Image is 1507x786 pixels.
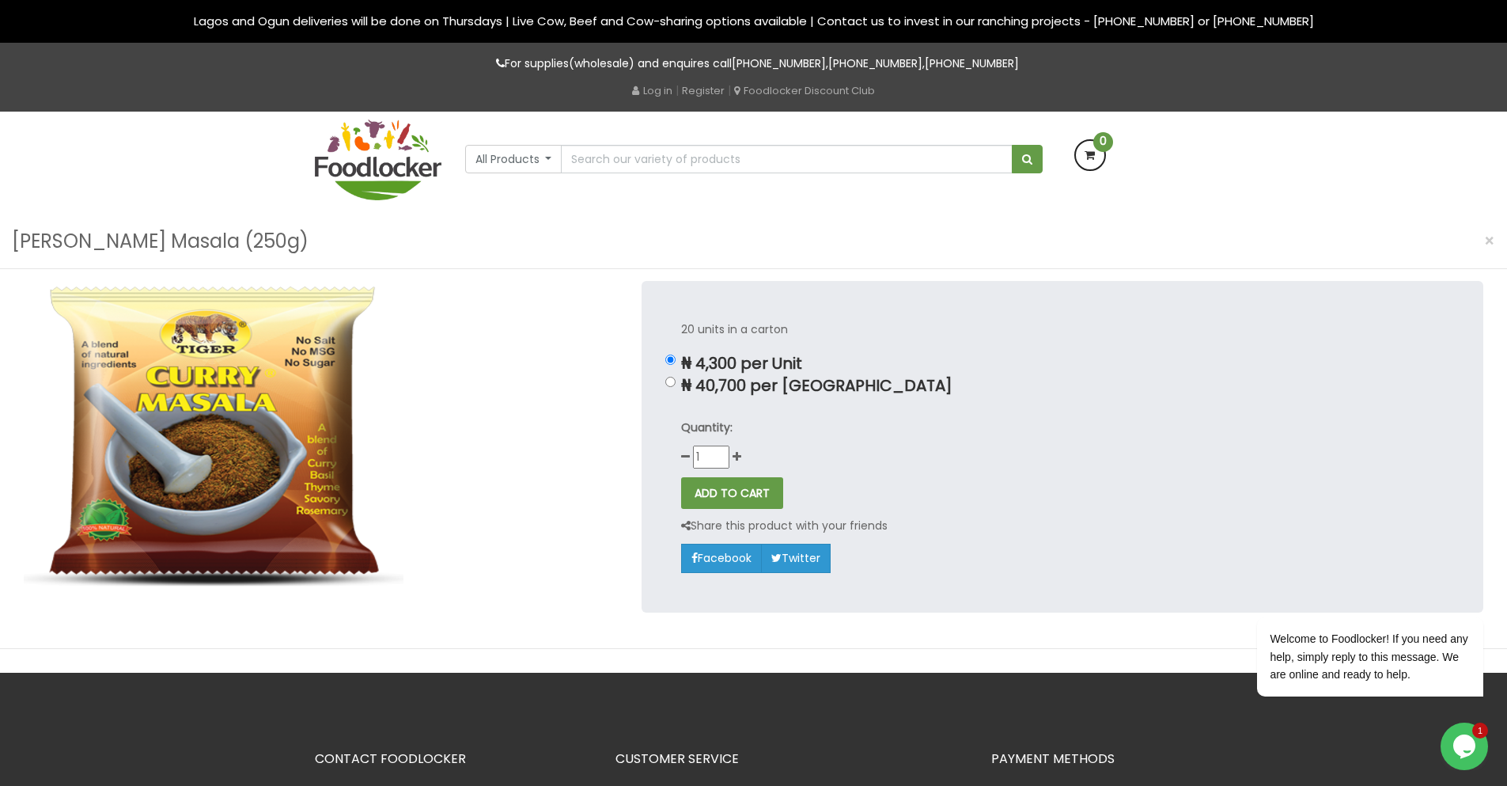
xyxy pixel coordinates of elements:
input: ₦ 4,300 per Unit [665,355,676,365]
p: 20 units in a carton [681,321,1444,339]
a: [PHONE_NUMBER] [732,55,826,71]
a: Register [682,83,725,98]
iframe: chat widget [1206,528,1491,715]
a: [PHONE_NUMBER] [828,55,922,71]
button: ADD TO CART [681,477,783,509]
p: ₦ 4,300 per Unit [681,355,1444,373]
h3: [PERSON_NAME] Masala (250g) [12,226,309,256]
img: Tiger Curry Masala (250g) [24,281,403,606]
h3: CUSTOMER SERVICE [615,752,967,766]
button: All Products [465,145,562,173]
h3: PAYMENT METHODS [991,752,1193,766]
span: | [728,82,731,98]
span: Lagos and Ogun deliveries will be done on Thursdays | Live Cow, Beef and Cow-sharing options avai... [194,13,1314,29]
span: × [1484,230,1495,253]
a: [PHONE_NUMBER] [925,55,1019,71]
a: Foodlocker Discount Club [734,83,875,98]
span: 0 [1093,132,1113,152]
a: Facebook [681,544,762,572]
button: Close [1476,225,1503,257]
p: Share this product with your friends [681,517,888,535]
img: FoodLocker [315,120,441,200]
iframe: chat widget [1441,723,1491,770]
a: Twitter [761,544,831,572]
span: | [676,82,679,98]
h3: CONTACT FOODLOCKER [315,752,592,766]
input: Search our variety of products [561,145,1012,173]
a: Log in [632,83,672,98]
p: ₦ 40,700 per [GEOGRAPHIC_DATA] [681,377,1444,395]
strong: Quantity: [681,420,733,435]
p: For supplies(wholesale) and enquires call , , [315,55,1193,73]
input: ₦ 40,700 per [GEOGRAPHIC_DATA] [665,377,676,387]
